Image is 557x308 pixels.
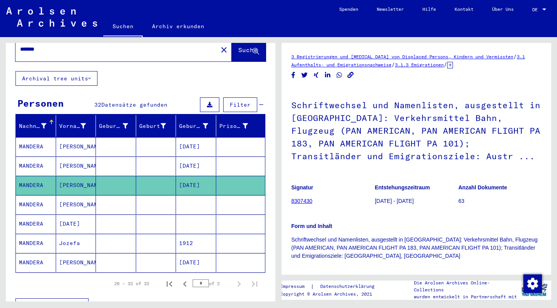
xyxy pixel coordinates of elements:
img: Arolsen_neg.svg [6,7,97,27]
div: Zustimmung ändern [523,274,542,293]
p: Die Arolsen Archives Online-Collections [414,279,518,293]
div: of 2 [193,280,231,287]
div: Geburt‏ [139,120,176,132]
p: [DATE] - [DATE] [375,197,458,205]
img: yv_logo.png [520,280,549,299]
button: Next page [231,276,247,291]
button: Share on LinkedIn [324,70,332,80]
div: 26 – 32 of 32 [114,280,149,287]
button: First page [162,276,177,291]
mat-cell: MANDERA [16,214,56,233]
div: Nachname [19,122,46,130]
mat-cell: MANDERA [16,137,56,156]
span: Suche [238,46,258,54]
button: Share on Xing [312,70,320,80]
mat-header-cell: Prisoner # [216,115,265,137]
mat-header-cell: Nachname [16,115,56,137]
mat-cell: [DATE] [176,137,216,156]
p: 63 [458,197,542,205]
p: Copyright © Arolsen Archives, 2021 [280,291,384,298]
mat-cell: MANDERA [16,234,56,253]
div: Geburtsname [99,122,128,130]
div: Prisoner # [219,120,258,132]
button: Filter [223,97,257,112]
mat-header-cell: Geburtsname [96,115,136,137]
span: / [391,61,395,68]
a: Suchen [103,17,143,37]
div: Nachname [19,120,56,132]
button: Archival tree units [15,71,97,86]
div: Geburt‏ [139,122,166,130]
mat-cell: [DATE] [176,176,216,195]
button: Suche [232,37,266,61]
a: Datenschutzerklärung [314,282,384,291]
mat-header-cell: Geburt‏ [136,115,176,137]
div: Prisoner # [219,122,248,130]
button: Clear [216,42,232,57]
mat-cell: [PERSON_NAME] [56,137,96,156]
mat-cell: MANDERA [16,157,56,175]
mat-cell: [DATE] [56,214,96,233]
b: Form und Inhalt [291,223,332,229]
mat-header-cell: Geburtsdatum [176,115,216,137]
mat-cell: [PERSON_NAME] [56,157,96,175]
mat-cell: MANDERA [16,176,56,195]
p: Schriftwechsel und Namenlisten, ausgestellt in [GEOGRAPHIC_DATA]: Verkehrsmittel Bahn, Flugzeug (... [291,236,542,260]
span: DE [532,7,541,12]
mat-cell: Jozefa [56,234,96,253]
button: Share on Facebook [289,70,297,80]
a: Impressum [280,282,311,291]
a: 3.1.3 Emigrationen [395,62,444,68]
div: Geburtsname [99,120,138,132]
img: Zustimmung ändern [523,274,542,293]
span: / [513,53,517,60]
h1: Schriftwechsel und Namenlisten, ausgestellt in [GEOGRAPHIC_DATA]: Verkehrsmittel Bahn, Flugzeug (... [291,87,542,172]
div: Vorname [59,120,96,132]
b: Entstehungszeitraum [375,184,430,191]
mat-cell: MANDERA [16,253,56,272]
mat-icon: close [219,45,229,54]
mat-cell: [DATE] [176,253,216,272]
b: Signatur [291,184,313,191]
span: Datensätze gefunden [101,101,167,108]
span: / [444,61,447,68]
mat-header-cell: Vorname [56,115,96,137]
a: 3 Registrierungen und [MEDICAL_DATA] von Displaced Persons, Kindern und Vermissten [291,54,513,60]
mat-cell: [DATE] [176,157,216,175]
div: Geburtsdatum [179,120,218,132]
span: Filter [230,101,251,108]
mat-cell: [PERSON_NAME] [56,253,96,272]
span: 32 [94,101,101,108]
a: Archiv erkunden [143,17,214,36]
button: Share on Twitter [301,70,309,80]
mat-cell: [PERSON_NAME] [56,176,96,195]
button: Copy link [347,70,355,80]
mat-cell: 1912 [176,234,216,253]
button: Previous page [177,276,193,291]
div: Vorname [59,122,86,130]
p: wurden entwickelt in Partnerschaft mit [414,293,518,300]
a: 8307430 [291,198,313,204]
b: Anzahl Dokumente [458,184,507,191]
div: | [280,282,384,291]
div: Geburtsdatum [179,122,208,130]
div: Personen [17,96,64,110]
mat-cell: MANDERA [16,195,56,214]
mat-cell: [PERSON_NAME] [56,195,96,214]
button: Last page [247,276,262,291]
button: Share on WhatsApp [335,70,343,80]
